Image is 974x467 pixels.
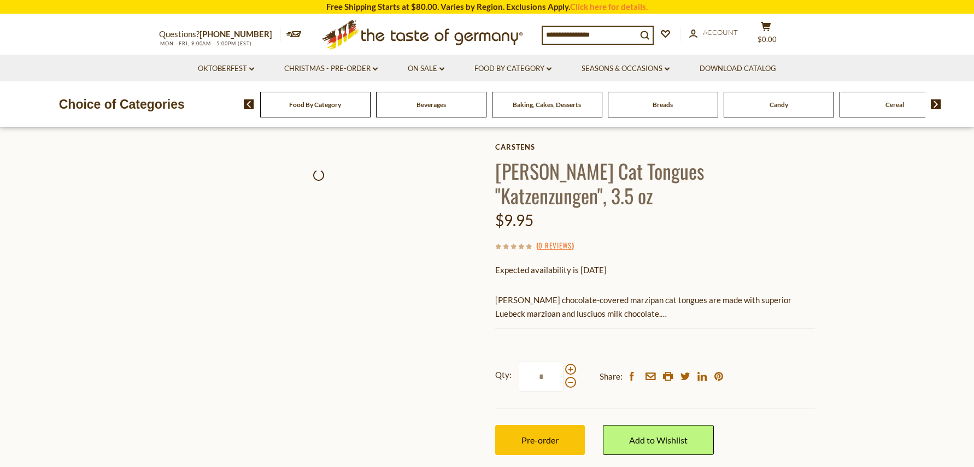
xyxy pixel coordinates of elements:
p: Questions? [159,27,280,42]
a: Christmas - PRE-ORDER [284,63,378,75]
h1: [PERSON_NAME] Cat Tongues "Katzenzungen", 3.5 oz [495,158,815,208]
span: Share: [600,370,623,383]
a: On Sale [408,63,444,75]
a: Add to Wishlist [603,425,714,455]
a: [PHONE_NUMBER] [200,29,272,39]
a: Carstens [495,143,815,151]
p: [PERSON_NAME] chocolate-covered marzipan cat tongues are made with superior Luebeck marzipan and ... [495,293,815,321]
a: Candy [770,101,788,109]
a: Seasons & Occasions [582,63,670,75]
a: Click here for details. [570,2,648,11]
img: next arrow [931,99,941,109]
a: Beverages [416,101,446,109]
span: ( ) [536,240,574,251]
a: Cereal [885,101,904,109]
a: Breads [653,101,673,109]
span: Account [703,28,738,37]
button: $0.00 [749,21,782,49]
span: $9.95 [495,211,533,229]
button: Pre-order [495,425,585,455]
a: Account [689,27,738,39]
a: 0 Reviews [538,240,572,252]
img: previous arrow [244,99,254,109]
span: Pre-order [521,435,559,445]
a: Baking, Cakes, Desserts [513,101,581,109]
a: Oktoberfest [198,63,254,75]
a: Food By Category [289,101,341,109]
span: MON - FRI, 9:00AM - 5:00PM (EST) [159,40,252,46]
strong: Qty: [495,368,512,382]
span: $0.00 [758,35,777,44]
a: Download Catalog [700,63,776,75]
a: Food By Category [474,63,551,75]
p: Expected availability is [DATE] [495,263,815,277]
input: Qty: [519,362,564,392]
